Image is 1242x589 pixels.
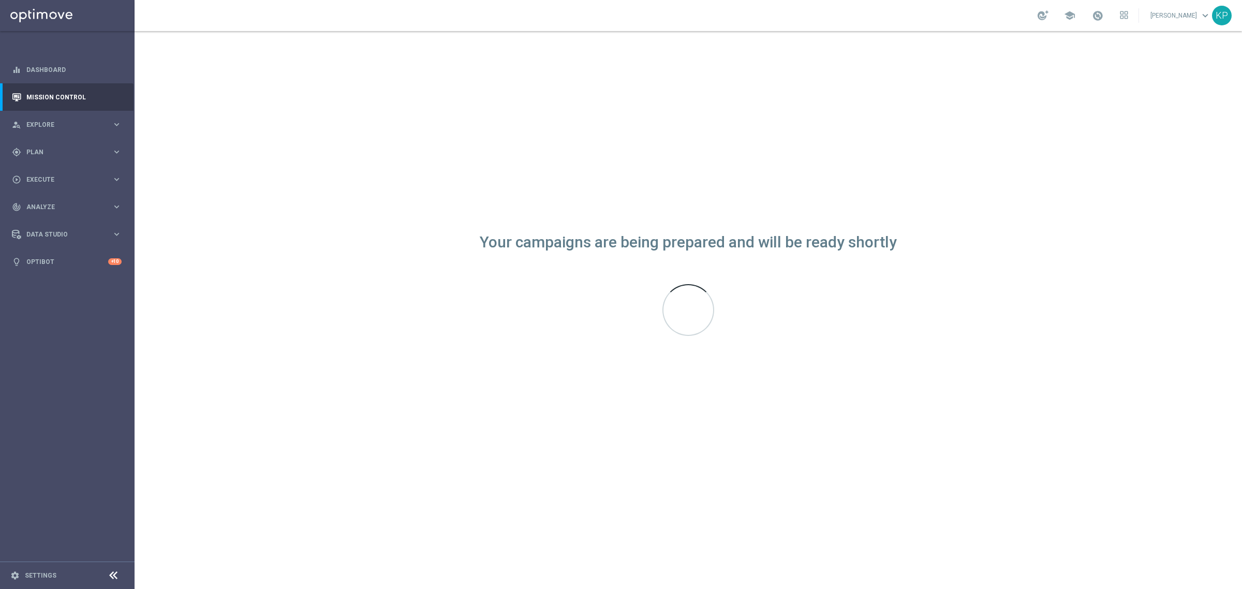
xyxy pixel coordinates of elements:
[12,257,21,267] i: lightbulb
[11,175,122,184] button: play_circle_outline Execute keyboard_arrow_right
[11,66,122,74] button: equalizer Dashboard
[112,174,122,184] i: keyboard_arrow_right
[12,65,21,75] i: equalizer
[12,120,112,129] div: Explore
[26,83,122,111] a: Mission Control
[12,175,21,184] i: play_circle_outline
[11,203,122,211] button: track_changes Analyze keyboard_arrow_right
[112,229,122,239] i: keyboard_arrow_right
[26,248,108,275] a: Optibot
[12,120,21,129] i: person_search
[11,121,122,129] button: person_search Explore keyboard_arrow_right
[12,248,122,275] div: Optibot
[12,175,112,184] div: Execute
[1212,6,1232,25] div: KP
[26,149,112,155] span: Plan
[25,572,56,579] a: Settings
[12,202,112,212] div: Analyze
[480,238,897,247] div: Your campaigns are being prepared and will be ready shortly
[12,202,21,212] i: track_changes
[26,231,112,238] span: Data Studio
[12,83,122,111] div: Mission Control
[1064,10,1075,21] span: school
[12,148,112,157] div: Plan
[12,56,122,83] div: Dashboard
[11,93,122,101] button: Mission Control
[12,148,21,157] i: gps_fixed
[10,571,20,580] i: settings
[112,202,122,212] i: keyboard_arrow_right
[26,122,112,128] span: Explore
[112,147,122,157] i: keyboard_arrow_right
[108,258,122,265] div: +10
[12,230,112,239] div: Data Studio
[26,176,112,183] span: Execute
[11,258,122,266] button: lightbulb Optibot +10
[1149,8,1212,23] a: [PERSON_NAME]keyboard_arrow_down
[112,120,122,129] i: keyboard_arrow_right
[11,148,122,156] button: gps_fixed Plan keyboard_arrow_right
[1200,10,1211,21] span: keyboard_arrow_down
[26,204,112,210] span: Analyze
[26,56,122,83] a: Dashboard
[11,230,122,239] button: Data Studio keyboard_arrow_right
